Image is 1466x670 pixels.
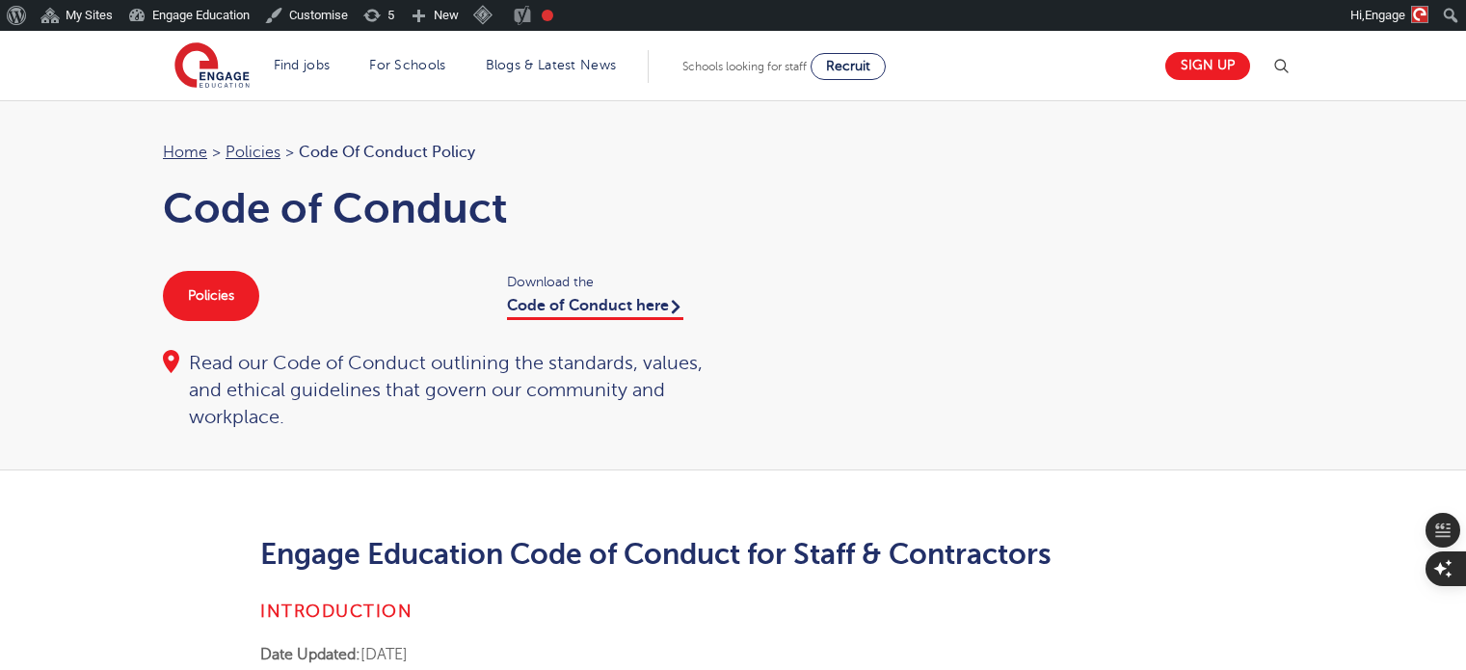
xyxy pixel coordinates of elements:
[826,59,870,73] span: Recruit
[163,140,714,165] nav: breadcrumb
[542,10,553,21] div: Focus keyphrase not set
[507,271,714,293] span: Download the
[163,144,207,161] a: Home
[360,646,408,663] span: [DATE]
[226,144,280,161] a: Policies
[260,538,1206,571] h2: Engage Education Code of Conduct for Staff & Contractors
[260,646,360,663] b: Date Updated:
[1365,8,1405,22] span: Engage
[299,140,475,165] span: Code of Conduct Policy
[274,58,331,72] a: Find jobs
[1165,52,1250,80] a: Sign up
[163,350,714,431] div: Read our Code of Conduct outlining the standards, values, and ethical guidelines that govern our ...
[369,58,445,72] a: For Schools
[486,58,617,72] a: Blogs & Latest News
[260,602,413,621] b: Introduction
[163,184,714,232] h1: Code of Conduct
[682,60,807,73] span: Schools looking for staff
[174,42,250,91] img: Engage Education
[507,297,683,320] a: Code of Conduct here
[163,271,259,321] a: Policies
[212,144,221,161] span: >
[285,144,294,161] span: >
[811,53,886,80] a: Recruit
